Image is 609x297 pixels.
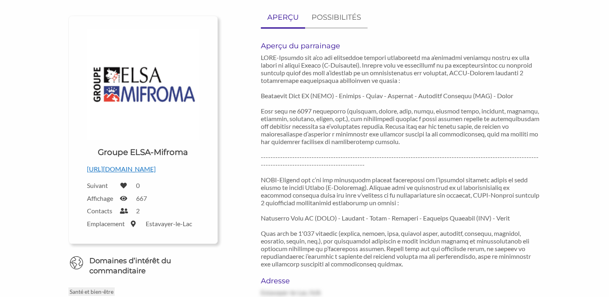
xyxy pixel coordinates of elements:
p: APERÇU [267,12,299,23]
h1: Groupe ELSA-Mifroma [98,146,188,158]
label: Suivant [87,181,115,189]
label: Emplacement [87,220,125,227]
h6: Aperçu du parrainage [261,41,541,50]
p: POSSIBILITÉS [312,12,361,23]
img: Globe Icon [70,256,83,270]
p: LORE-Ipsumdo sit a’co adi elitseddoe tempori utlaboreetd ma a’enimadmi veniamqu nostru ex ulla la... [261,54,541,268]
label: 2 [136,207,140,214]
label: Estavayer-le-Lac [146,220,192,227]
label: 667 [136,194,147,202]
label: Contacts [87,207,115,214]
img: Mifroma USA Logo [87,28,199,140]
label: 0 [136,181,140,189]
p: [URL][DOMAIN_NAME] [87,164,199,174]
h6: Domaines d’intérêt du commanditaire [62,256,224,276]
h6: Adresse [261,276,346,285]
label: Affichage [87,194,115,202]
p: Santé et bien-être [68,287,115,296]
